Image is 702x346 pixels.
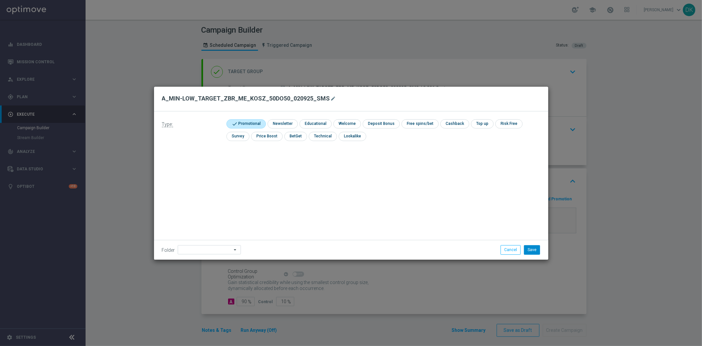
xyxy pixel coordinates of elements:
h2: A_MIN-LOW_TARGET_ZBR_ME_KOSZ_50DO50_020925_SMS [162,95,330,102]
i: mode_edit [331,96,336,101]
span: Type: [162,122,173,127]
button: Cancel [501,245,521,254]
button: mode_edit [330,95,338,102]
label: Folder [162,247,175,253]
button: Save [524,245,540,254]
i: arrow_drop_down [232,245,239,254]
